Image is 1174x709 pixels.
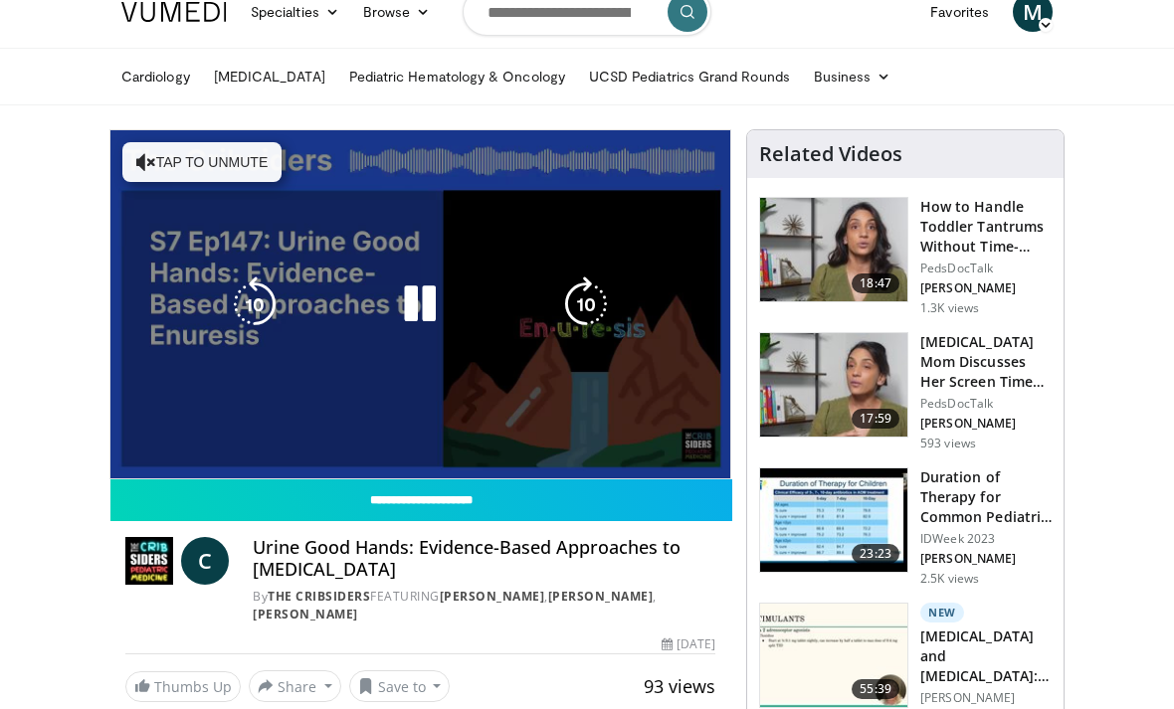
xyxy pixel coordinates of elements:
img: d36e463e-79e1-402d-9e36-b355bbb887a9.150x105_q85_crop-smart_upscale.jpg [760,604,907,707]
p: IDWeek 2023 [920,531,1052,547]
p: PedsDocTalk [920,261,1052,276]
p: 2.5K views [920,571,979,587]
button: Tap to unmute [122,142,282,182]
p: New [920,603,964,622]
a: Business [802,57,903,96]
img: 50ea502b-14b0-43c2-900c-1755f08e888a.150x105_q85_crop-smart_upscale.jpg [760,198,907,301]
h3: Duration of Therapy for Common Pediatric Infections: How Long Can Yo… [920,467,1052,527]
a: 23:23 Duration of Therapy for Common Pediatric Infections: How Long Can Yo… IDWeek 2023 [PERSON_N... [759,467,1052,587]
button: Save to [349,670,451,702]
a: UCSD Pediatrics Grand Rounds [577,57,802,96]
img: VuMedi Logo [121,2,227,22]
button: Share [249,670,341,702]
h4: Related Videos [759,142,902,166]
a: [MEDICAL_DATA] [202,57,337,96]
a: 17:59 [MEDICAL_DATA] Mom Discusses Her Screen Time Approach for Her Preschoo… PedsDocTalk [PERSON... [759,332,1052,451]
a: C [181,537,229,585]
a: Pediatric Hematology & Oncology [337,57,577,96]
p: [PERSON_NAME] [920,416,1052,432]
span: 93 views [644,674,715,698]
img: e1c5528f-ea3e-4198-aec8-51b2a8490044.150x105_q85_crop-smart_upscale.jpg [760,468,907,572]
h3: [MEDICAL_DATA] and [MEDICAL_DATA]: Stimming and Stimulants [920,626,1052,686]
a: [PERSON_NAME] [548,588,654,605]
a: Cardiology [109,57,202,96]
a: 18:47 How to Handle Toddler Tantrums Without Time-Outs: A Pediatrician’s S… PedsDocTalk [PERSON_N... [759,197,1052,316]
span: 17:59 [852,409,899,429]
img: 545bfb05-4c46-43eb-a600-77e1c8216bd9.150x105_q85_crop-smart_upscale.jpg [760,333,907,437]
div: [DATE] [662,635,715,653]
p: 593 views [920,436,976,451]
p: 1.3K views [920,300,979,316]
span: 55:39 [852,679,899,699]
span: 23:23 [852,544,899,564]
a: The Cribsiders [268,588,370,605]
a: [PERSON_NAME] [440,588,545,605]
img: The Cribsiders [125,537,173,585]
p: [PERSON_NAME] [920,690,1052,706]
p: [PERSON_NAME] [920,280,1052,296]
span: 18:47 [852,273,899,293]
h3: [MEDICAL_DATA] Mom Discusses Her Screen Time Approach for Her Preschoo… [920,332,1052,392]
h4: Urine Good Hands: Evidence-Based Approaches to [MEDICAL_DATA] [253,537,715,580]
p: [PERSON_NAME] [920,551,1052,567]
p: PedsDocTalk [920,396,1052,412]
a: Thumbs Up [125,671,241,702]
video-js: Video Player [110,130,730,478]
a: [PERSON_NAME] [253,606,358,622]
div: By FEATURING , , [253,588,715,623]
h3: How to Handle Toddler Tantrums Without Time-Outs: A Pediatrician’s S… [920,197,1052,257]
